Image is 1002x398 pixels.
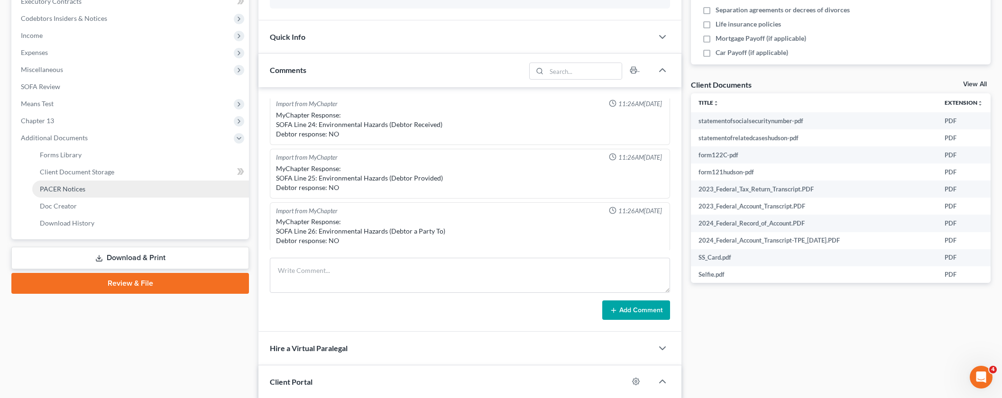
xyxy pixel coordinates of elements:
td: PDF [937,163,991,181]
td: PDF [937,266,991,283]
span: Life insurance policies [716,19,781,29]
span: Quick Info [270,32,305,41]
span: Hire a Virtual Paralegal [270,344,348,353]
span: Miscellaneous [21,65,63,73]
span: Additional Documents [21,134,88,142]
a: View All [963,81,987,88]
div: Import from MyChapter [276,153,338,162]
div: MyChapter Response: SOFA Line 25: Environmental Hazards (Debtor Provided) Debtor response: NO [276,164,664,192]
span: Comments [270,65,306,74]
span: Codebtors Insiders & Notices [21,14,107,22]
a: SOFA Review [13,78,249,95]
div: MyChapter Response: SOFA Line 26: Environmental Hazards (Debtor a Party To) Debtor response: NO [276,217,664,245]
span: 11:26AM[DATE] [618,99,662,109]
td: PDF [937,249,991,266]
td: PDF [937,112,991,129]
td: form122C-pdf [691,146,937,163]
td: PDF [937,215,991,232]
div: Client Documents [691,80,752,90]
span: Means Test [21,99,54,108]
span: Forms Library [40,151,82,159]
span: Chapter 13 [21,117,54,125]
span: Client Document Storage [40,168,114,176]
td: 2023_Federal_Account_Transcript.PDF [691,198,937,215]
td: PDF [937,146,991,163]
span: Expenses [21,48,48,56]
td: Selfie.pdf [691,266,937,283]
td: PDF [937,129,991,146]
a: Client Document Storage [32,163,249,181]
i: unfold_more [713,100,719,106]
span: PACER Notices [40,185,85,193]
a: Download & Print [11,247,249,269]
td: PDF [937,181,991,198]
span: Income [21,31,43,39]
td: form121hudson-pdf [691,163,937,181]
span: Download History [40,219,94,227]
td: statementofrelatedcaseshudson-pdf [691,129,937,146]
td: PDF [937,198,991,215]
span: Client Portal [270,377,313,386]
span: Mortgage Payoff (if applicable) [716,34,806,43]
td: 2024_Federal_Record_of_Account.PDF [691,215,937,232]
td: 2024_Federal_Account_Transcript-TPE_[DATE].PDF [691,232,937,249]
span: SOFA Review [21,82,60,90]
a: Download History [32,215,249,232]
button: Add Comment [602,300,670,320]
i: unfold_more [977,100,983,106]
a: Doc Creator [32,198,249,215]
div: MyChapter Response: SOFA Line 24: Environmental Hazards (Debtor Received) Debtor response: NO [276,110,664,139]
span: 4 [989,366,997,373]
span: 11:26AM[DATE] [618,153,662,162]
td: statementofsocialsecuritynumber-pdf [691,112,937,129]
span: Doc Creator [40,202,77,210]
a: Review & File [11,273,249,294]
a: Forms Library [32,146,249,163]
span: 11:26AM[DATE] [618,207,662,216]
td: 2023_Federal_Tax_Return_Transcript.PDF [691,181,937,198]
div: Import from MyChapter [276,207,338,216]
a: Titleunfold_more [699,99,719,106]
iframe: Intercom live chat [970,366,993,389]
td: SS_Card.pdf [691,249,937,266]
span: Car Payoff (if applicable) [716,48,788,57]
div: Import from MyChapter [276,99,338,109]
a: PACER Notices [32,181,249,198]
input: Search... [547,63,622,79]
a: Extensionunfold_more [945,99,983,106]
td: PDF [937,232,991,249]
span: Separation agreements or decrees of divorces [716,5,850,15]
